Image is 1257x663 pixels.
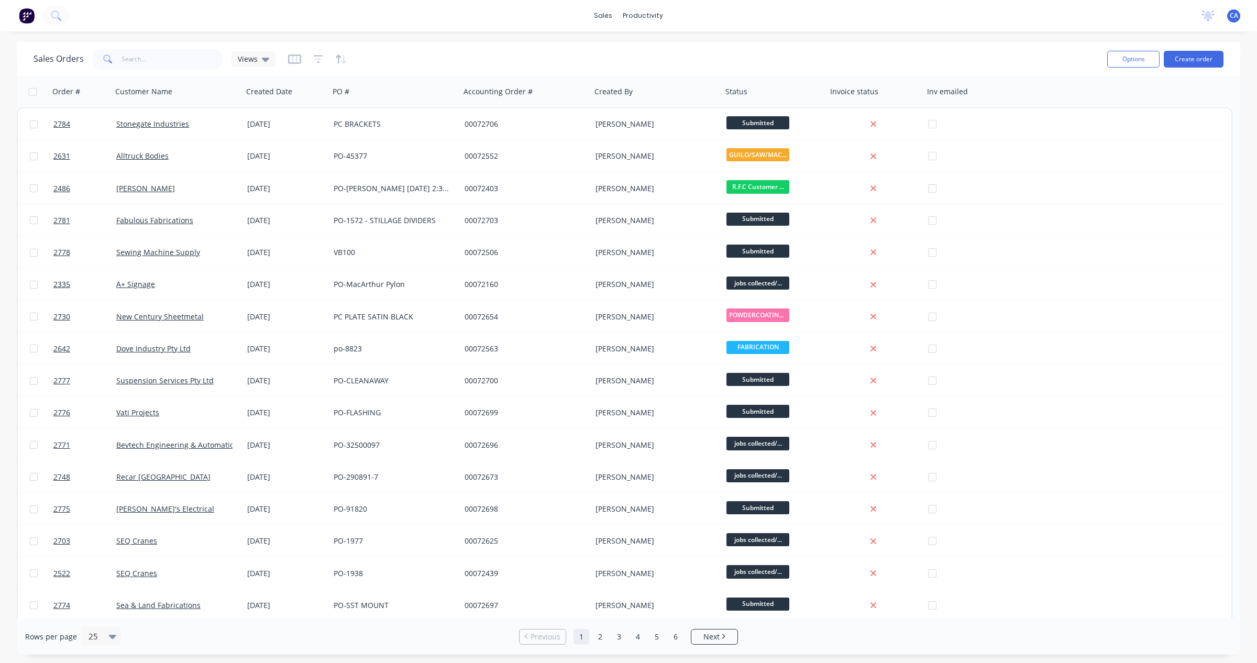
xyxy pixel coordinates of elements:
div: [PERSON_NAME] [596,407,712,418]
div: 00072439 [465,568,581,579]
a: 2778 [53,237,116,268]
div: PO-[PERSON_NAME] [DATE] 2:39 PM [334,183,450,194]
div: productivity [618,8,668,24]
a: [PERSON_NAME]'s Electrical [116,504,214,514]
a: 2777 [53,365,116,396]
span: Submitted [726,405,789,418]
div: [DATE] [247,472,325,482]
span: Rows per page [25,632,77,642]
div: PO-FLASHING [334,407,450,418]
div: [PERSON_NAME] [596,312,712,322]
div: PC PLATE SATIN BLACK [334,312,450,322]
a: Page 4 [630,629,646,645]
a: 2522 [53,558,116,589]
div: [DATE] [247,215,325,226]
div: Status [725,86,747,97]
a: Dove Industry Pty Ltd [116,344,191,353]
span: 2703 [53,536,70,546]
div: [DATE] [247,568,325,579]
a: 2775 [53,493,116,525]
div: [DATE] [247,375,325,386]
div: 00072403 [465,183,581,194]
div: [DATE] [247,504,325,514]
div: po-8823 [334,344,450,354]
div: PO-SST MOUNT [334,600,450,611]
a: A+ Signage [116,279,155,289]
div: 00072506 [465,247,581,258]
span: FABRICATION [726,341,789,354]
h1: Sales Orders [34,54,84,64]
a: 2776 [53,397,116,428]
span: jobs collected/... [726,469,789,482]
div: [DATE] [247,600,325,611]
a: 2703 [53,525,116,557]
span: R.F.C Customer ... [726,180,789,193]
div: 00072699 [465,407,581,418]
a: New Century Sheetmetal [116,312,204,322]
span: 2776 [53,407,70,418]
div: sales [589,8,618,24]
div: [PERSON_NAME] [596,440,712,450]
div: [DATE] [247,151,325,161]
span: 2784 [53,119,70,129]
a: Next page [691,632,737,642]
div: Customer Name [115,86,172,97]
button: Options [1107,51,1160,68]
div: PO # [333,86,349,97]
div: PO-MacArthur Pylon [334,279,450,290]
span: jobs collected/... [726,565,789,578]
div: [DATE] [247,183,325,194]
a: Stonegate Industries [116,119,189,129]
img: Factory [19,8,35,24]
span: 2774 [53,600,70,611]
span: Submitted [726,373,789,386]
a: 2771 [53,429,116,461]
a: Page 2 [592,629,608,645]
a: Page 6 [668,629,683,645]
div: Order # [52,86,80,97]
button: Create order [1164,51,1223,68]
div: 00072625 [465,536,581,546]
a: Vati Projects [116,407,159,417]
span: POWDERCOATING/S... [726,308,789,322]
div: Created By [594,86,633,97]
a: Alltruck Bodies [116,151,169,161]
a: 2784 [53,108,116,140]
div: [PERSON_NAME] [596,375,712,386]
div: Created Date [246,86,292,97]
div: 00072698 [465,504,581,514]
span: jobs collected/... [726,533,789,546]
a: Page 3 [611,629,627,645]
div: 00072673 [465,472,581,482]
div: PC BRACKETS [334,119,450,129]
div: [DATE] [247,344,325,354]
div: 00072160 [465,279,581,290]
span: 2781 [53,215,70,226]
span: 2522 [53,568,70,579]
div: 00072696 [465,440,581,450]
div: PO-45377 [334,151,450,161]
div: PO-1572 - STILLAGE DIVIDERS [334,215,450,226]
div: 00072654 [465,312,581,322]
div: [PERSON_NAME] [596,151,712,161]
a: SEQ Cranes [116,536,157,546]
a: 2748 [53,461,116,493]
div: 00072703 [465,215,581,226]
div: [DATE] [247,247,325,258]
input: Search... [122,49,224,70]
div: PO-1977 [334,536,450,546]
span: 2748 [53,472,70,482]
a: Sea & Land Fabrications [116,600,201,610]
a: Bevtech Engineering & Automation [116,440,239,450]
a: Fabulous Fabrications [116,215,193,225]
div: [PERSON_NAME] [596,344,712,354]
div: [DATE] [247,312,325,322]
a: 2730 [53,301,116,333]
a: 2774 [53,590,116,621]
div: [PERSON_NAME] [596,600,712,611]
span: Submitted [726,213,789,226]
div: Inv emailed [927,86,968,97]
a: SEQ Cranes [116,568,157,578]
a: Page 5 [649,629,665,645]
a: Previous page [520,632,566,642]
